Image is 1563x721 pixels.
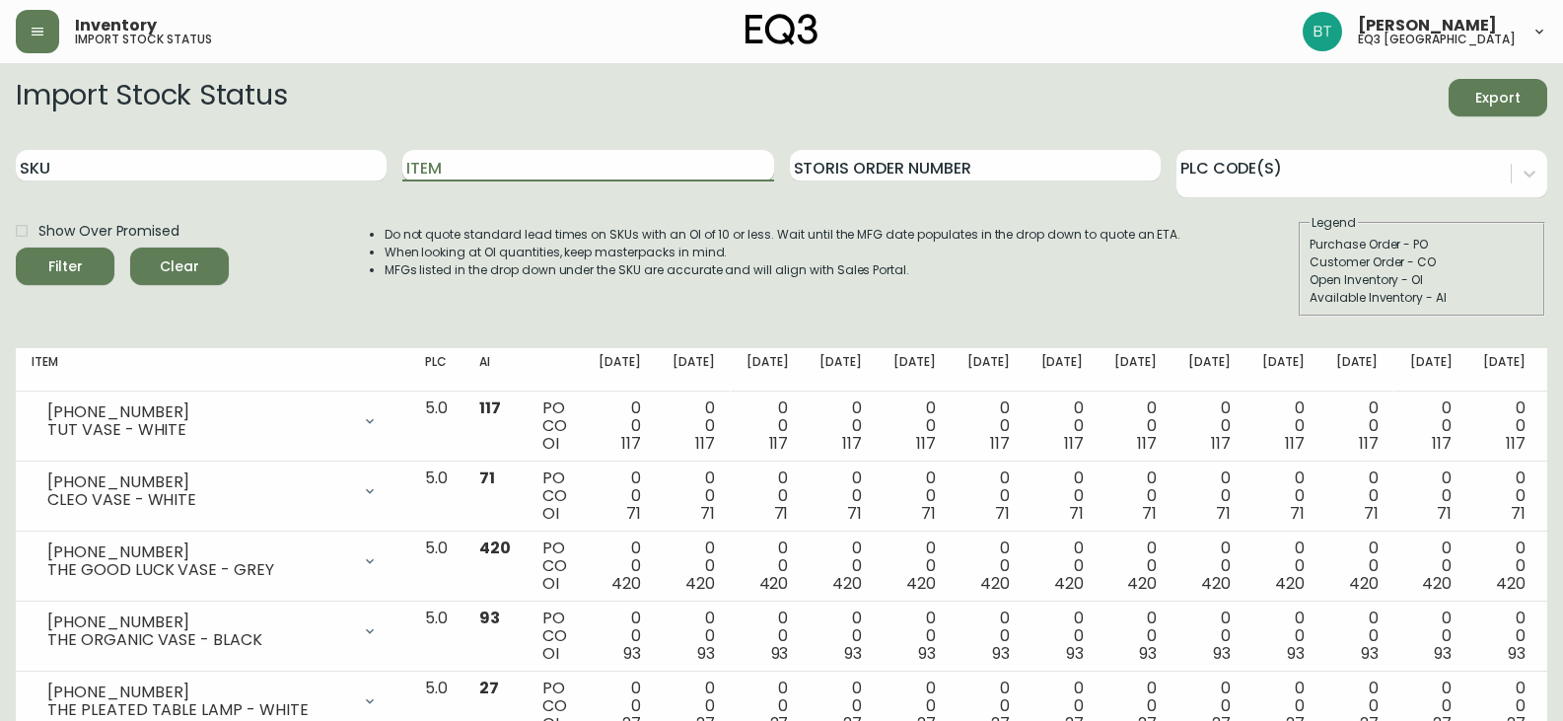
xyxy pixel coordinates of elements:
[47,421,350,439] div: TUT VASE - WHITE
[746,469,789,523] div: 0 0
[746,610,789,663] div: 0 0
[1496,572,1526,595] span: 420
[673,540,715,593] div: 0 0
[75,34,212,45] h5: import stock status
[967,469,1010,523] div: 0 0
[409,348,463,392] th: PLC
[599,469,641,523] div: 0 0
[1349,572,1379,595] span: 420
[583,348,657,392] th: [DATE]
[47,403,350,421] div: [PHONE_NUMBER]
[1310,253,1534,271] div: Customer Order - CO
[48,254,83,279] div: Filter
[1422,572,1452,595] span: 420
[38,221,179,242] span: Show Over Promised
[697,642,715,665] span: 93
[385,226,1181,244] li: Do not quote standard lead times on SKUs with an OI of 10 or less. Wait until the MFG date popula...
[995,502,1010,525] span: 71
[1303,12,1342,51] img: e958fd014cdad505c98c8d90babe8449
[673,399,715,453] div: 0 0
[1127,572,1157,595] span: 420
[409,602,463,672] td: 5.0
[1211,432,1231,455] span: 117
[921,502,936,525] span: 71
[479,677,499,699] span: 27
[771,642,789,665] span: 93
[1358,34,1516,45] h5: eq3 [GEOGRAPHIC_DATA]
[1041,610,1084,663] div: 0 0
[893,399,936,453] div: 0 0
[1262,610,1305,663] div: 0 0
[542,642,559,665] span: OI
[47,473,350,491] div: [PHONE_NUMBER]
[1287,642,1305,665] span: 93
[542,399,567,453] div: PO CO
[623,642,641,665] span: 93
[626,502,641,525] span: 71
[746,399,789,453] div: 0 0
[542,502,559,525] span: OI
[893,469,936,523] div: 0 0
[980,572,1010,595] span: 420
[1336,469,1379,523] div: 0 0
[804,348,878,392] th: [DATE]
[542,572,559,595] span: OI
[47,684,350,701] div: [PHONE_NUMBER]
[75,18,157,34] span: Inventory
[1467,348,1541,392] th: [DATE]
[47,631,350,649] div: THE ORGANIC VASE - BLACK
[1483,399,1526,453] div: 0 0
[1041,540,1084,593] div: 0 0
[1137,432,1157,455] span: 117
[1310,214,1358,232] legend: Legend
[1275,572,1305,595] span: 420
[1188,610,1231,663] div: 0 0
[893,540,936,593] div: 0 0
[385,244,1181,261] li: When looking at OI quantities, keep masterpacks in mind.
[146,254,213,279] span: Clear
[1262,540,1305,593] div: 0 0
[1041,399,1084,453] div: 0 0
[47,613,350,631] div: [PHONE_NUMBER]
[1069,502,1084,525] span: 71
[685,572,715,595] span: 420
[479,397,501,419] span: 117
[746,14,818,45] img: logo
[832,572,862,595] span: 420
[1290,502,1305,525] span: 71
[479,537,511,559] span: 420
[47,491,350,509] div: CLEO VASE - WHITE
[16,248,114,285] button: Filter
[409,462,463,532] td: 5.0
[906,572,936,595] span: 420
[32,469,393,513] div: [PHONE_NUMBER]CLEO VASE - WHITE
[1188,469,1231,523] div: 0 0
[1201,572,1231,595] span: 420
[1066,642,1084,665] span: 93
[1464,86,1531,110] span: Export
[32,540,393,583] div: [PHONE_NUMBER]THE GOOD LUCK VASE - GREY
[1359,432,1379,455] span: 117
[1410,399,1453,453] div: 0 0
[479,467,495,489] span: 71
[1114,610,1157,663] div: 0 0
[695,432,715,455] span: 117
[967,540,1010,593] div: 0 0
[1041,469,1084,523] div: 0 0
[599,610,641,663] div: 0 0
[1262,469,1305,523] div: 0 0
[893,610,936,663] div: 0 0
[1114,399,1157,453] div: 0 0
[1508,642,1526,665] span: 93
[542,610,567,663] div: PO CO
[1064,432,1084,455] span: 117
[1172,348,1246,392] th: [DATE]
[542,469,567,523] div: PO CO
[409,392,463,462] td: 5.0
[130,248,229,285] button: Clear
[1310,236,1534,253] div: Purchase Order - PO
[1410,469,1453,523] div: 0 0
[1139,642,1157,665] span: 93
[409,532,463,602] td: 5.0
[32,399,393,443] div: [PHONE_NUMBER]TUT VASE - WHITE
